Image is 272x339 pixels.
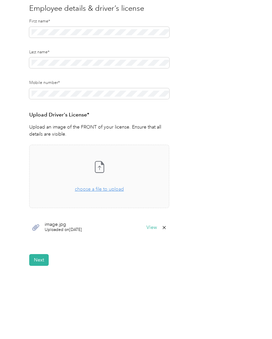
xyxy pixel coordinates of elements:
[75,186,124,192] span: choose a file to upload
[29,80,169,86] label: Mobile number*
[29,124,169,138] p: Upload an image of the FRONT of your license. Ensure that all details are visible.
[45,222,82,227] span: image.jpg
[30,145,169,208] span: choose a file to upload
[45,227,82,233] span: Uploaded on [DATE]
[146,225,157,230] button: View
[29,49,169,55] label: Last name*
[29,18,169,25] label: First name*
[29,111,169,119] h3: Upload Driver's License*
[29,254,49,266] button: Next
[234,301,272,339] iframe: Everlance-gr Chat Button Frame
[29,3,239,14] h3: Employee details & driver’s license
